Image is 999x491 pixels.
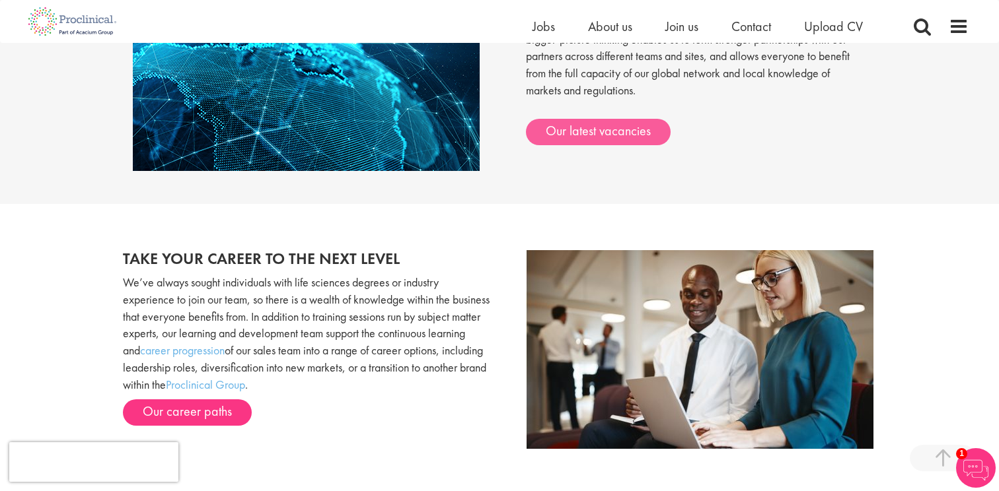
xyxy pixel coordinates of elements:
a: Join us [665,18,698,35]
a: Proclinical Group [166,377,245,392]
iframe: reCAPTCHA [9,442,178,482]
a: Our career paths [123,399,252,426]
a: Our latest vacancies [526,119,671,145]
h2: Take your career to the next level [123,250,490,267]
a: Upload CV [804,18,863,35]
a: Jobs [533,18,555,35]
a: About us [588,18,632,35]
a: Contact [731,18,771,35]
a: career progression [140,343,225,358]
img: Chatbot [956,448,996,488]
span: 1 [956,448,967,459]
p: We’ve always sought individuals with life sciences degrees or industry experience to join our tea... [123,274,490,393]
